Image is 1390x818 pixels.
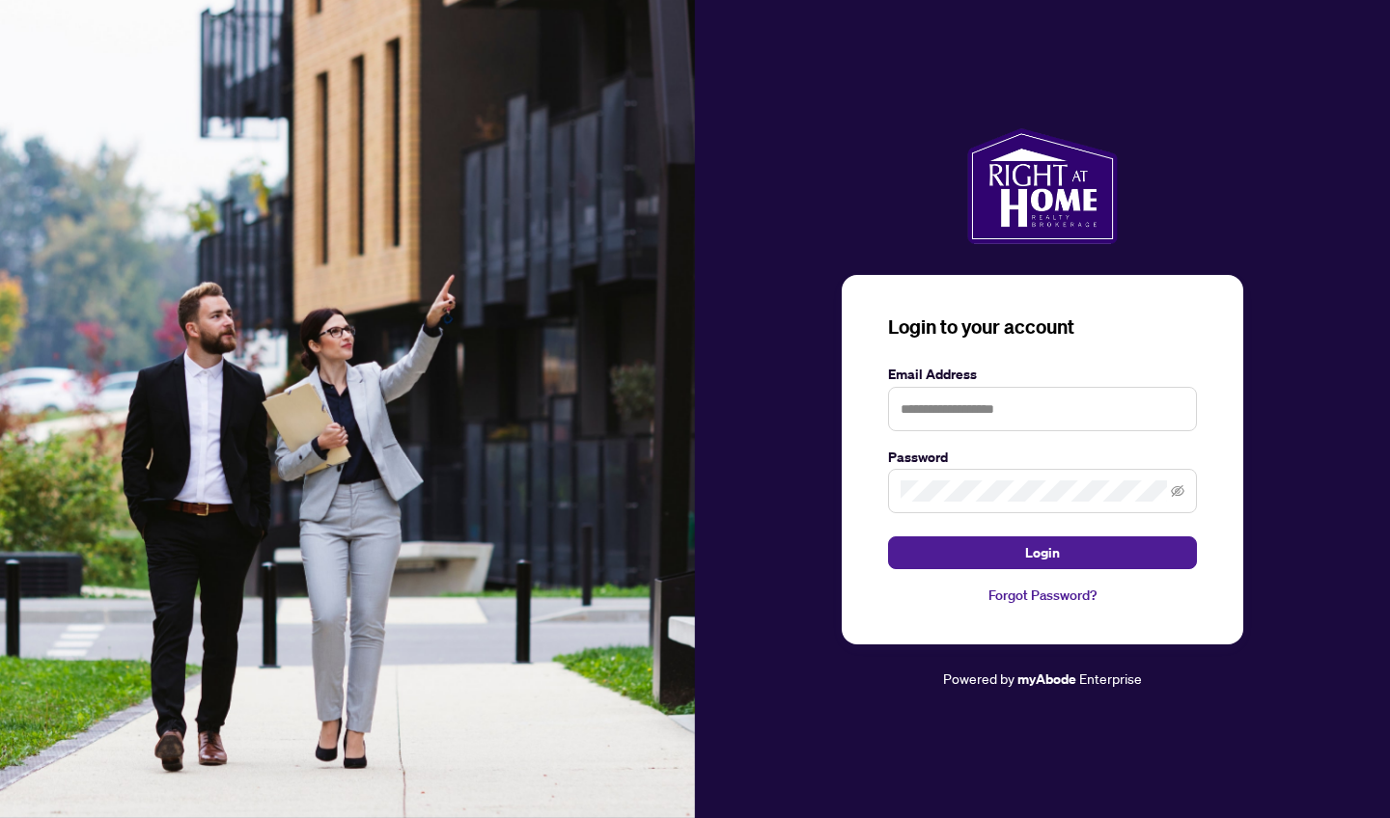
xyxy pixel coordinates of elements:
h3: Login to your account [888,314,1197,341]
a: myAbode [1017,668,1076,690]
span: eye-invisible [1171,484,1184,498]
span: Login [1025,537,1060,568]
label: Password [888,447,1197,468]
a: Forgot Password? [888,585,1197,606]
img: ma-logo [967,128,1117,244]
span: Enterprise [1079,669,1142,687]
span: Powered by [943,669,1015,687]
button: Login [888,536,1197,569]
label: Email Address [888,364,1197,385]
